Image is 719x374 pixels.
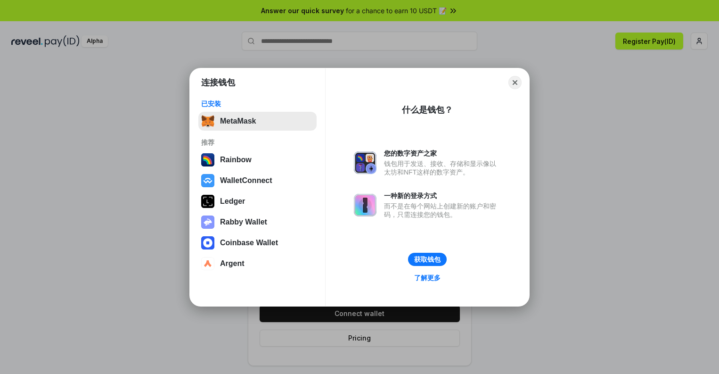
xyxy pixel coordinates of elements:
button: Ledger [198,192,317,211]
img: svg+xml,%3Csvg%20xmlns%3D%22http%3A%2F%2Fwww.w3.org%2F2000%2Fsvg%22%20width%3D%2228%22%20height%3... [201,195,214,208]
button: MetaMask [198,112,317,131]
div: 获取钱包 [414,255,441,264]
div: 推荐 [201,138,314,147]
img: svg+xml,%3Csvg%20xmlns%3D%22http%3A%2F%2Fwww.w3.org%2F2000%2Fsvg%22%20fill%3D%22none%22%20viewBox... [201,216,214,229]
img: svg+xml,%3Csvg%20width%3D%2228%22%20height%3D%2228%22%20viewBox%3D%220%200%2028%2028%22%20fill%3D... [201,257,214,270]
div: 而不是在每个网站上创建新的账户和密码，只需连接您的钱包。 [384,202,501,219]
div: Coinbase Wallet [220,239,278,247]
div: Rainbow [220,156,252,164]
img: svg+xml,%3Csvg%20xmlns%3D%22http%3A%2F%2Fwww.w3.org%2F2000%2Fsvg%22%20fill%3D%22none%22%20viewBox... [354,151,376,174]
div: 一种新的登录方式 [384,191,501,200]
a: 了解更多 [409,272,446,284]
h1: 连接钱包 [201,77,235,88]
img: svg+xml,%3Csvg%20width%3D%2228%22%20height%3D%2228%22%20viewBox%3D%220%200%2028%2028%22%20fill%3D... [201,174,214,187]
div: WalletConnect [220,176,272,185]
div: 什么是钱包？ [402,104,453,116]
button: Rainbow [198,150,317,169]
button: WalletConnect [198,171,317,190]
img: svg+xml,%3Csvg%20fill%3D%22none%22%20height%3D%2233%22%20viewBox%3D%220%200%2035%2033%22%20width%... [201,115,214,128]
div: 您的数字资产之家 [384,149,501,158]
div: 已安装 [201,100,314,108]
button: Rabby Wallet [198,213,317,232]
div: MetaMask [220,117,256,125]
div: 了解更多 [414,274,441,282]
button: Coinbase Wallet [198,233,317,252]
div: Ledger [220,197,245,206]
img: svg+xml,%3Csvg%20width%3D%22120%22%20height%3D%22120%22%20viewBox%3D%220%200%20120%20120%22%20fil... [201,153,214,166]
div: Argent [220,259,245,268]
img: svg+xml,%3Csvg%20width%3D%2228%22%20height%3D%2228%22%20viewBox%3D%220%200%2028%2028%22%20fill%3D... [201,236,214,249]
button: 获取钱包 [408,253,447,266]
img: svg+xml,%3Csvg%20xmlns%3D%22http%3A%2F%2Fwww.w3.org%2F2000%2Fsvg%22%20fill%3D%22none%22%20viewBox... [354,194,376,216]
button: Argent [198,254,317,273]
button: Close [508,76,522,89]
div: 钱包用于发送、接收、存储和显示像以太坊和NFT这样的数字资产。 [384,159,501,176]
div: Rabby Wallet [220,218,267,226]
